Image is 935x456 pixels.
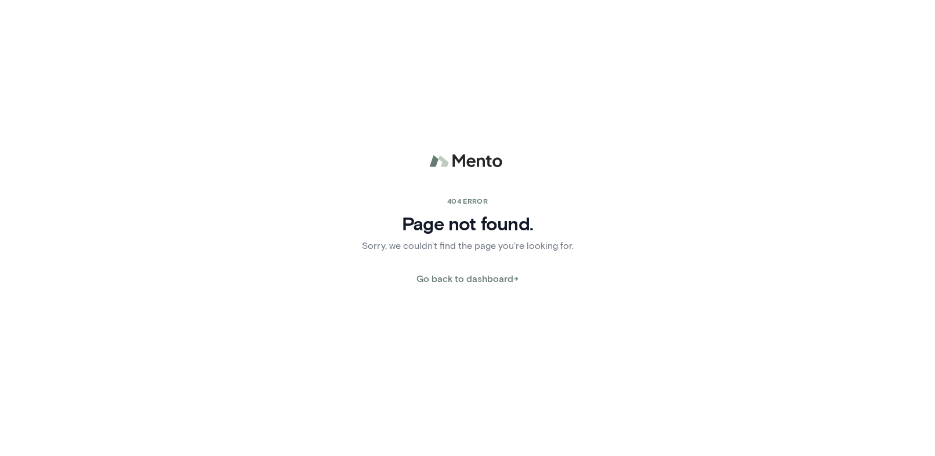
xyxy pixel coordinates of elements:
h4: Page not found. [362,212,574,234]
span: → [513,272,519,285]
button: Go back to dashboard [410,267,525,290]
p: Sorry, we couldn't find the page you're looking for. [362,239,574,253]
img: logo [415,147,520,175]
span: 404 error [447,197,488,205]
